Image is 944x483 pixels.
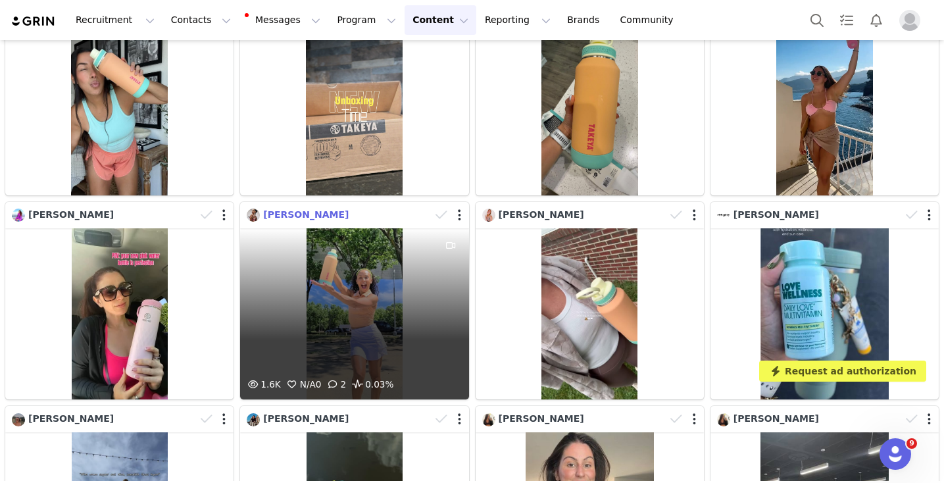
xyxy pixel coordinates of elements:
img: grin logo [11,15,57,28]
span: 0.03% [349,377,393,393]
button: Reporting [477,5,559,35]
span: [PERSON_NAME] [499,209,584,220]
button: Program [329,5,404,35]
button: Request ad authorization [759,361,926,382]
button: Contacts [163,5,239,35]
img: 66b18596-6a1f-4500-8474-a374b74cdece.jpg [247,209,260,222]
button: Recruitment [68,5,162,35]
img: 605f08cf-313c-4e8a-a8bd-b6d3a035cf70.jpg [717,209,730,222]
img: 8b891305-0238-4def-9af4-fa64ea0dc43a.jpg [247,413,260,426]
iframe: Intercom live chat [880,438,911,470]
a: Brands [559,5,611,35]
img: 13235cb7-8db0-47e7-924f-be21c3834c16.jpg [482,209,495,222]
img: 477e2bd1-8aea-4b07-96b4-930cd176e2ff.jpg [482,413,495,426]
span: 9 [907,438,917,449]
a: Tasks [832,5,861,35]
img: placeholder-profile.jpg [899,10,920,31]
button: Content [405,5,476,35]
button: Messages [239,5,328,35]
a: Community [612,5,687,35]
span: [PERSON_NAME] [733,413,819,424]
span: [PERSON_NAME] [499,413,584,424]
span: [PERSON_NAME] [28,209,114,220]
img: 894cf562-bf46-4726-bc14-d0078909975e.jpg [12,209,25,222]
span: 2 [325,379,347,390]
span: [PERSON_NAME] [733,209,819,220]
img: d48b3eba-8ce5-4444-8710-06ada6e7ffdc.jpg [12,413,25,426]
span: [PERSON_NAME] [263,413,349,424]
span: 1.6K [245,379,281,390]
span: 0 [284,379,322,390]
span: [PERSON_NAME] [263,209,349,220]
button: Profile [891,10,933,31]
button: Notifications [862,5,891,35]
span: [PERSON_NAME] [28,413,114,424]
button: Search [803,5,832,35]
span: N/A [284,379,316,390]
img: 477e2bd1-8aea-4b07-96b4-930cd176e2ff.jpg [717,413,730,426]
